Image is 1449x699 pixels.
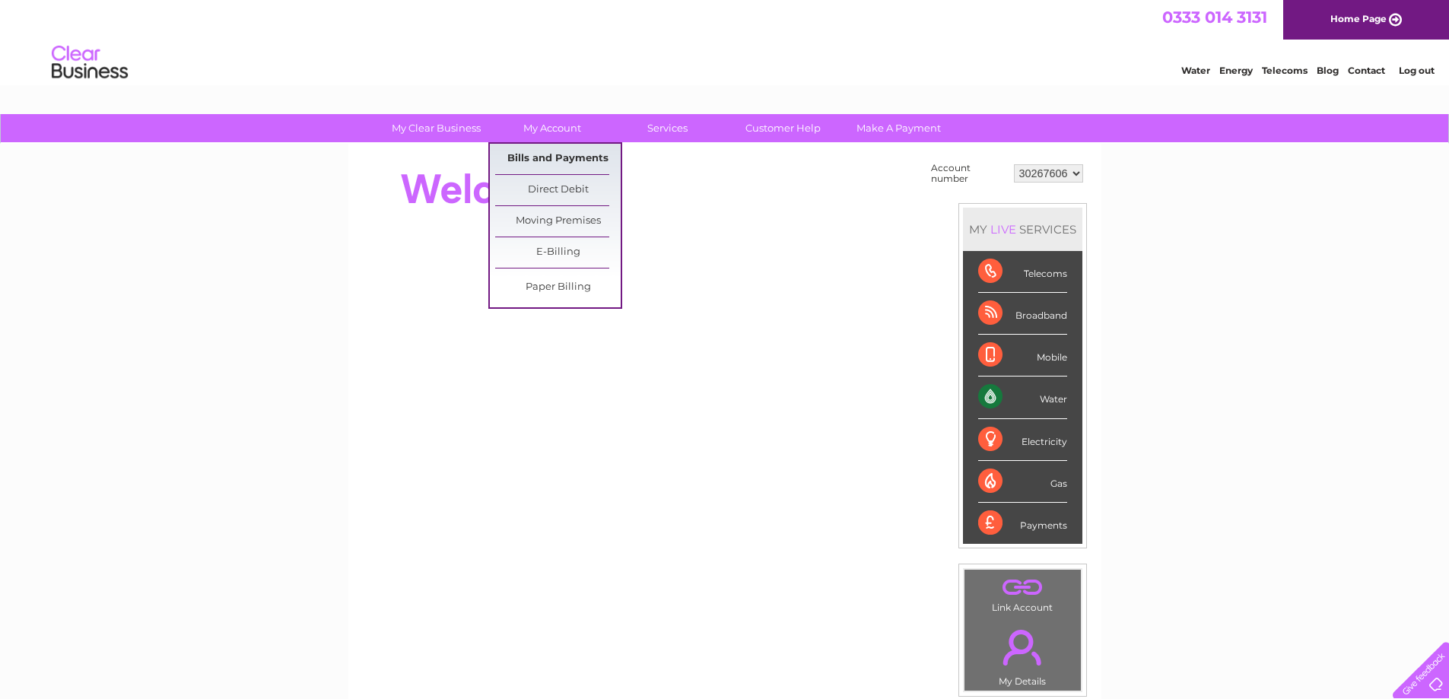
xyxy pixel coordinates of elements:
[51,40,129,86] img: logo.png
[836,114,961,142] a: Make A Payment
[1181,65,1210,76] a: Water
[495,272,621,303] a: Paper Billing
[978,377,1067,418] div: Water
[605,114,730,142] a: Services
[978,503,1067,544] div: Payments
[978,419,1067,461] div: Electricity
[1317,65,1339,76] a: Blog
[495,175,621,205] a: Direct Debit
[968,573,1077,600] a: .
[978,293,1067,335] div: Broadband
[495,206,621,237] a: Moving Premises
[978,461,1067,503] div: Gas
[489,114,615,142] a: My Account
[978,251,1067,293] div: Telecoms
[373,114,499,142] a: My Clear Business
[1348,65,1385,76] a: Contact
[495,144,621,174] a: Bills and Payments
[927,159,1010,188] td: Account number
[1399,65,1435,76] a: Log out
[963,208,1082,251] div: MY SERVICES
[978,335,1067,377] div: Mobile
[987,222,1019,237] div: LIVE
[968,621,1077,674] a: .
[1262,65,1308,76] a: Telecoms
[1162,8,1267,27] a: 0333 014 3131
[495,237,621,268] a: E-Billing
[720,114,846,142] a: Customer Help
[964,569,1082,617] td: Link Account
[1219,65,1253,76] a: Energy
[366,8,1085,74] div: Clear Business is a trading name of Verastar Limited (registered in [GEOGRAPHIC_DATA] No. 3667643...
[964,617,1082,691] td: My Details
